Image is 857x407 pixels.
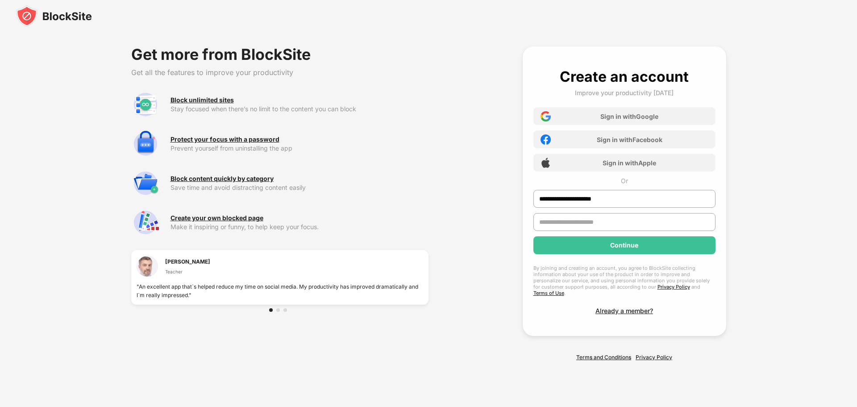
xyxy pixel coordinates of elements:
div: Prevent yourself from uninstalling the app [171,145,429,152]
div: Block unlimited sites [171,97,234,104]
a: Terms and Conditions [576,354,631,361]
div: Get all the features to improve your productivity [131,68,429,77]
div: Block content quickly by category [171,175,274,182]
div: Continue [610,242,638,249]
img: premium-password-protection.svg [131,130,160,158]
div: Create your own blocked page [171,214,263,222]
img: testimonial-1.jpg [137,256,158,277]
img: premium-unlimited-blocklist.svg [131,90,160,119]
div: Or [621,177,628,185]
div: Sign in with Google [600,113,658,120]
div: Sign in with Apple [603,159,656,167]
div: Sign in with Facebook [597,136,662,143]
div: Protect your focus with a password [171,136,279,143]
div: Get more from BlockSite [131,46,429,63]
div: Create an account [560,68,689,85]
img: google-icon.png [541,111,551,122]
a: Privacy Policy [636,354,672,361]
a: Terms of Use [533,290,564,296]
img: premium-customize-block-page.svg [131,208,160,237]
div: Improve your productivity [DATE] [575,89,674,97]
div: Make it inspiring or funny, to help keep your focus. [171,223,429,231]
div: Teacher [165,268,210,275]
a: Privacy Policy [657,284,690,290]
img: facebook-icon.png [541,134,551,145]
img: apple-icon.png [541,158,551,168]
img: blocksite-icon-black.svg [16,5,92,27]
div: [PERSON_NAME] [165,257,210,266]
div: Stay focused when there’s no limit to the content you can block [171,105,429,113]
img: premium-category.svg [131,169,160,197]
div: "An excellent app that`s helped reduce my time on social media. My productivity has improved dram... [137,282,424,299]
div: Already a member? [595,307,653,315]
div: Save time and avoid distracting content easily [171,184,429,191]
div: By joining and creating an account, you agree to BlockSite collecting information about your use ... [533,265,716,296]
